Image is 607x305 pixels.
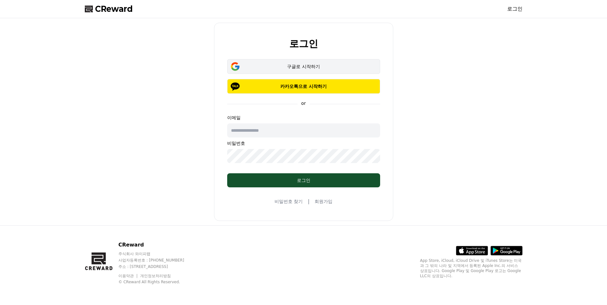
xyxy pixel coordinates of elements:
[227,114,380,121] p: 이메일
[308,198,309,205] span: |
[236,83,371,90] p: 카카오톡으로 시작하기
[95,4,133,14] span: CReward
[85,4,133,14] a: CReward
[297,100,309,106] p: or
[227,59,380,74] button: 구글로 시작하기
[118,264,196,269] p: 주소 : [STREET_ADDRESS]
[289,38,318,49] h2: 로그인
[507,5,523,13] a: 로그인
[118,251,196,256] p: 주식회사 와이피랩
[236,63,371,70] div: 구글로 시작하기
[118,274,139,278] a: 이용약관
[227,79,380,94] button: 카카오톡으로 시작하기
[118,279,196,285] p: © CReward All Rights Reserved.
[240,177,367,184] div: 로그인
[140,274,171,278] a: 개인정보처리방침
[227,140,380,146] p: 비밀번호
[275,198,303,205] a: 비밀번호 찾기
[227,173,380,187] button: 로그인
[315,198,332,205] a: 회원가입
[420,258,523,278] p: App Store, iCloud, iCloud Drive 및 iTunes Store는 미국과 그 밖의 나라 및 지역에서 등록된 Apple Inc.의 서비스 상표입니다. Goo...
[118,241,196,249] p: CReward
[118,258,196,263] p: 사업자등록번호 : [PHONE_NUMBER]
